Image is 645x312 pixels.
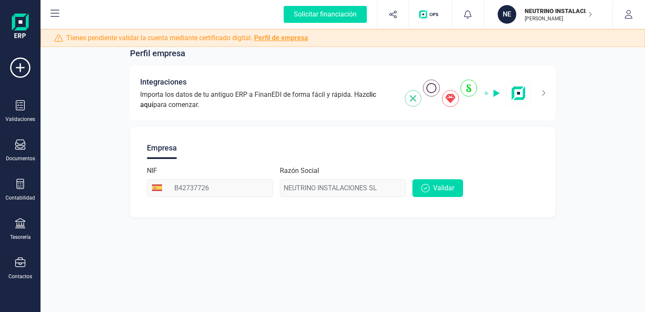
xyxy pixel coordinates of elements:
div: NE [498,5,516,24]
button: Solicitar financiación [274,1,377,28]
span: Integraciones [140,76,187,88]
img: integrations-img [405,79,531,107]
div: Contabilidad [5,194,35,201]
div: Tesorería [10,234,31,241]
button: Logo de OPS [414,1,447,28]
div: Validaciones [5,116,35,123]
span: Tienes pendiente validar la cuenta mediante certificado digital. [66,33,308,43]
label: Razón Social [280,166,319,176]
p: NEUTRINO INSTALACIONES SL [525,7,592,15]
div: Contactos [8,273,32,280]
span: Perfil empresa [130,47,185,59]
span: Importa los datos de tu antiguo ERP a FinanEDI de forma fácil y rápida. Haz para comenzar. [140,90,395,110]
div: Empresa [147,137,177,159]
button: Validar [412,179,463,197]
img: Logo Finanedi [12,14,29,41]
button: NENEUTRINO INSTALACIONES SL[PERSON_NAME] [494,1,602,28]
span: Validar [433,183,454,193]
div: Solicitar financiación [284,6,367,23]
div: Documentos [6,155,35,162]
a: Perfil de empresa [254,34,308,42]
img: Logo de OPS [419,10,442,19]
p: [PERSON_NAME] [525,15,592,22]
label: NIF [147,166,157,176]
